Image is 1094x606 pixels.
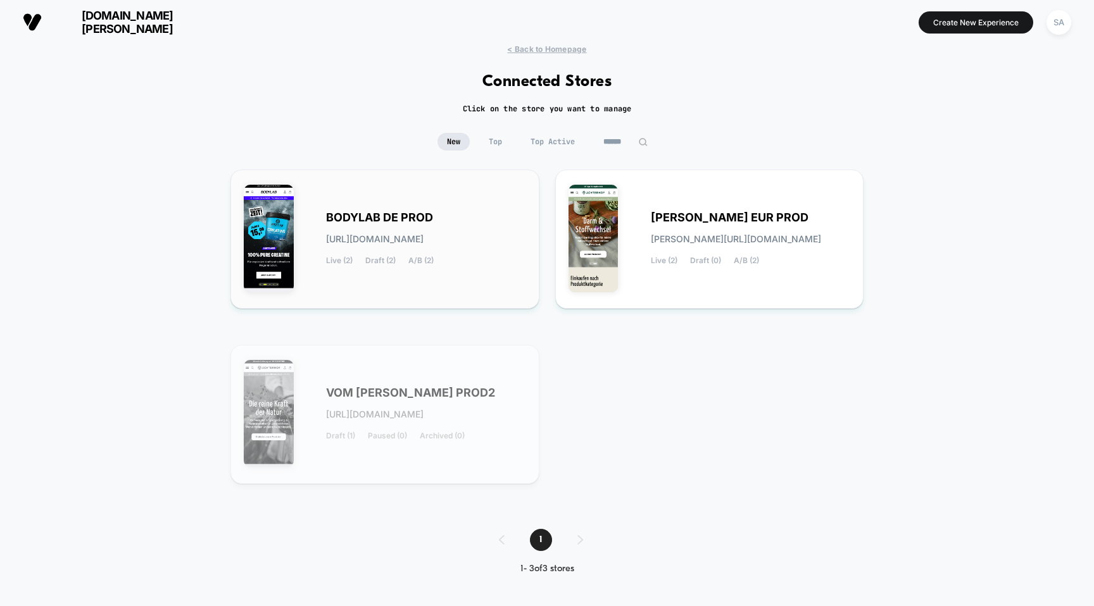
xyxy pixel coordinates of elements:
span: Top [479,133,512,151]
span: Draft (1) [326,431,355,440]
span: [URL][DOMAIN_NAME] [326,235,424,244]
img: Visually logo [23,13,42,32]
span: A/B (2) [408,256,434,265]
span: New [437,133,470,151]
span: [URL][DOMAIN_NAME] [326,410,424,419]
span: Draft (2) [365,256,396,265]
span: [DOMAIN_NAME][PERSON_NAME] [51,9,203,35]
img: ACHTERHOF_EUR_PROD [569,185,619,292]
span: [PERSON_NAME] EUR PROD [651,213,808,222]
span: Paused (0) [368,431,407,440]
span: 1 [530,529,552,551]
span: Archived (0) [420,431,465,440]
span: A/B (2) [734,256,759,265]
span: [PERSON_NAME][URL][DOMAIN_NAME] [651,235,821,244]
span: BODYLAB DE PROD [326,213,433,222]
span: Draft (0) [690,256,721,265]
div: SA [1047,10,1071,35]
button: SA [1043,9,1075,35]
div: 1 - 3 of 3 stores [486,564,608,574]
span: Top Active [521,133,584,151]
span: Live (2) [326,256,353,265]
img: VOM_ACHTERHOF_PROD2 [244,360,294,467]
span: VOM [PERSON_NAME] PROD2 [326,388,495,397]
h2: Click on the store you want to manage [463,104,632,114]
img: edit [638,137,648,147]
h1: Connected Stores [482,73,612,91]
span: Live (2) [651,256,677,265]
button: Create New Experience [919,11,1033,34]
span: < Back to Homepage [507,44,586,54]
button: [DOMAIN_NAME][PERSON_NAME] [19,8,207,36]
img: BODYLAB_DE_PROD [244,185,294,292]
